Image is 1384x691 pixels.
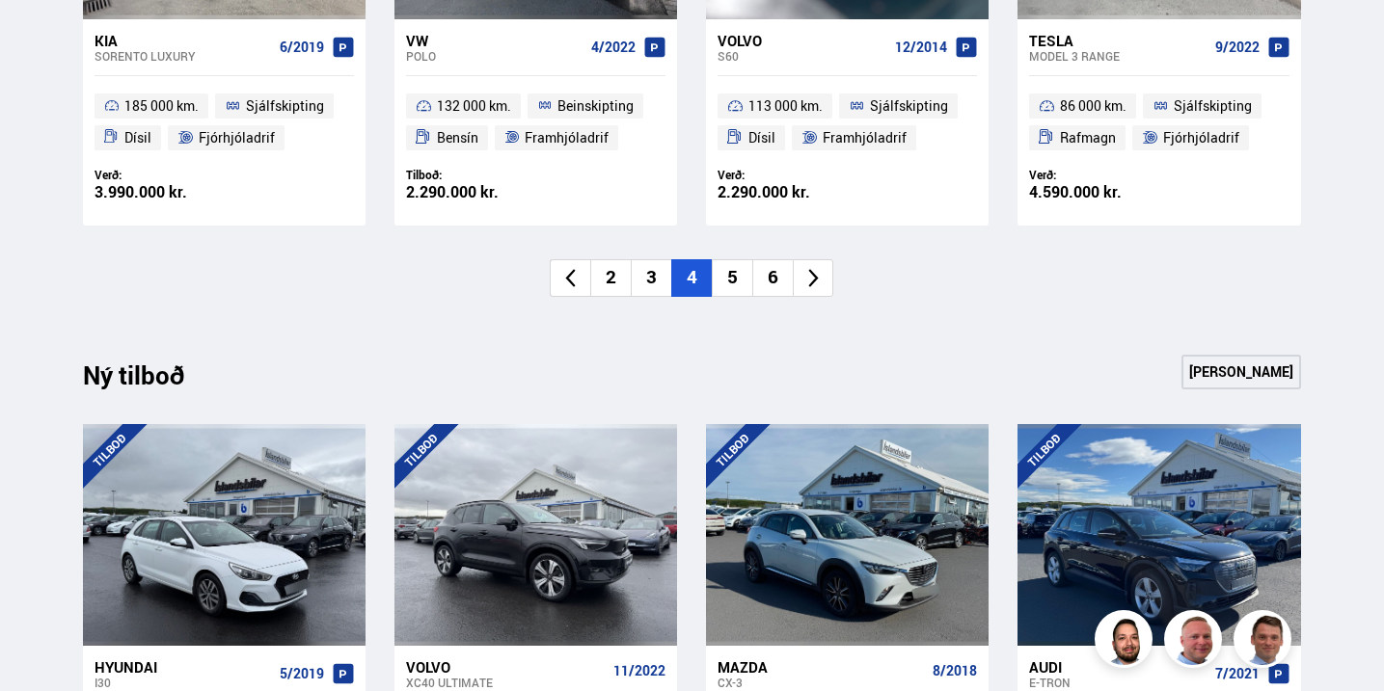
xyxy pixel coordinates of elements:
[1029,168,1159,182] div: Verð:
[748,94,823,118] span: 113 000 km.
[557,94,634,118] span: Beinskipting
[870,94,948,118] span: Sjálfskipting
[406,658,606,676] div: Volvo
[718,676,925,689] div: CX-3
[718,49,887,63] div: S60
[823,126,907,149] span: Framhjóladrif
[95,676,272,689] div: i30
[15,8,73,66] button: Opna LiveChat spjallviðmót
[718,658,925,676] div: Mazda
[1167,613,1225,671] img: siFngHWaQ9KaOqBr.png
[246,94,324,118] span: Sjálfskipting
[1181,355,1301,389] a: [PERSON_NAME]
[280,666,324,681] span: 5/2019
[199,126,275,149] span: Fjórhjóladrif
[1215,40,1260,55] span: 9/2022
[1029,32,1207,49] div: Tesla
[1060,126,1116,149] span: Rafmagn
[613,663,665,678] span: 11/2022
[671,259,712,297] li: 4
[1029,658,1207,676] div: Audi
[1029,676,1207,689] div: e-tron
[1163,126,1239,149] span: Fjórhjóladrif
[406,676,606,689] div: XC40 ULTIMATE
[1029,49,1207,63] div: Model 3 RANGE
[590,259,631,297] li: 2
[95,168,225,182] div: Verð:
[394,19,677,226] a: VW Polo 4/2022 132 000 km. Beinskipting Bensín Framhjóladrif Tilboð: 2.290.000 kr.
[95,32,272,49] div: Kia
[525,126,609,149] span: Framhjóladrif
[712,259,752,297] li: 5
[718,184,848,200] div: 2.290.000 kr.
[748,126,775,149] span: Dísil
[95,658,272,676] div: Hyundai
[718,32,887,49] div: Volvo
[706,19,989,226] a: Volvo S60 12/2014 113 000 km. Sjálfskipting Dísil Framhjóladrif Verð: 2.290.000 kr.
[631,259,671,297] li: 3
[95,49,272,63] div: Sorento LUXURY
[1215,666,1260,681] span: 7/2021
[1018,19,1300,226] a: Tesla Model 3 RANGE 9/2022 86 000 km. Sjálfskipting Rafmagn Fjórhjóladrif Verð: 4.590.000 kr.
[124,126,151,149] span: Dísil
[83,19,366,226] a: Kia Sorento LUXURY 6/2019 185 000 km. Sjálfskipting Dísil Fjórhjóladrif Verð: 3.990.000 kr.
[752,259,793,297] li: 6
[718,168,848,182] div: Verð:
[406,184,536,200] div: 2.290.000 kr.
[1098,613,1155,671] img: nhp88E3Fdnt1Opn2.png
[406,168,536,182] div: Tilboð:
[95,184,225,200] div: 3.990.000 kr.
[591,40,636,55] span: 4/2022
[437,126,478,149] span: Bensín
[1029,184,1159,200] div: 4.590.000 kr.
[280,40,324,55] span: 6/2019
[437,94,511,118] span: 132 000 km.
[406,49,583,63] div: Polo
[83,360,218,401] div: Ný tilboð
[1174,94,1252,118] span: Sjálfskipting
[406,32,583,49] div: VW
[124,94,199,118] span: 185 000 km.
[933,663,977,678] span: 8/2018
[895,40,947,55] span: 12/2014
[1236,613,1294,671] img: FbJEzSuNWCJXmdc-.webp
[1060,94,1126,118] span: 86 000 km.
